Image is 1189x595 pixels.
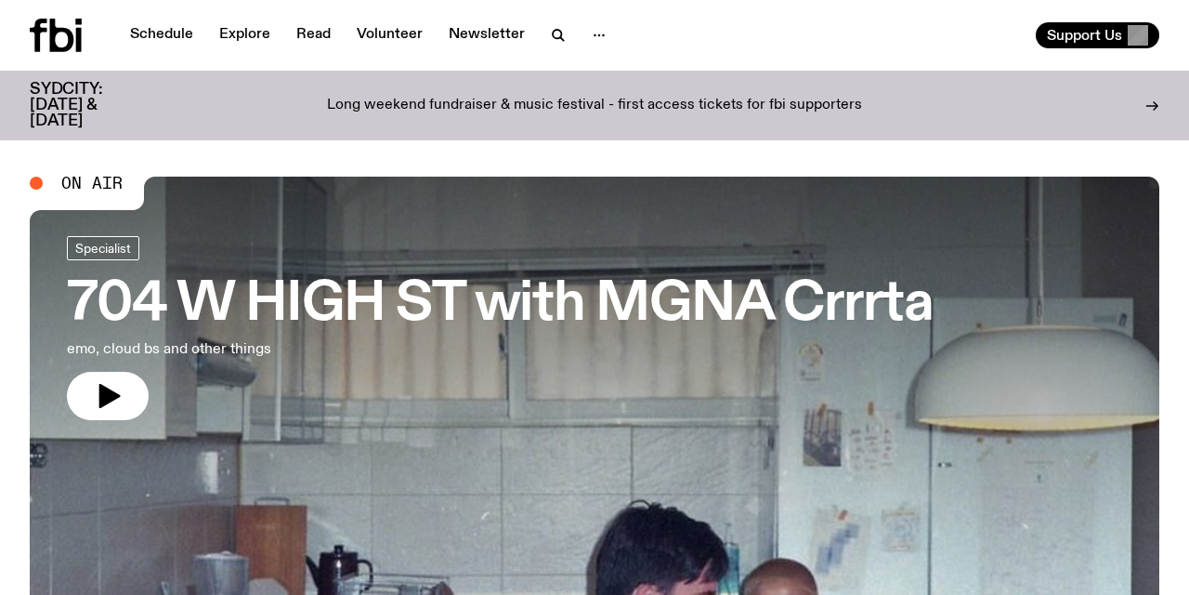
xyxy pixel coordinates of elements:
a: Read [285,22,342,48]
span: On Air [61,175,123,192]
h3: SYDCITY: [DATE] & [DATE] [30,82,149,129]
p: Long weekend fundraiser & music festival - first access tickets for fbi supporters [327,98,862,114]
h3: 704 W HIGH ST with MGNA Crrrta [67,279,934,331]
p: emo, cloud bs and other things [67,338,542,361]
a: Specialist [67,236,139,260]
a: Explore [208,22,281,48]
button: Support Us [1036,22,1159,48]
a: Schedule [119,22,204,48]
span: Specialist [75,241,131,255]
a: Volunteer [346,22,434,48]
span: Support Us [1047,27,1122,44]
a: Newsletter [438,22,536,48]
a: 704 W HIGH ST with MGNA Crrrtaemo, cloud bs and other things [67,236,934,420]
